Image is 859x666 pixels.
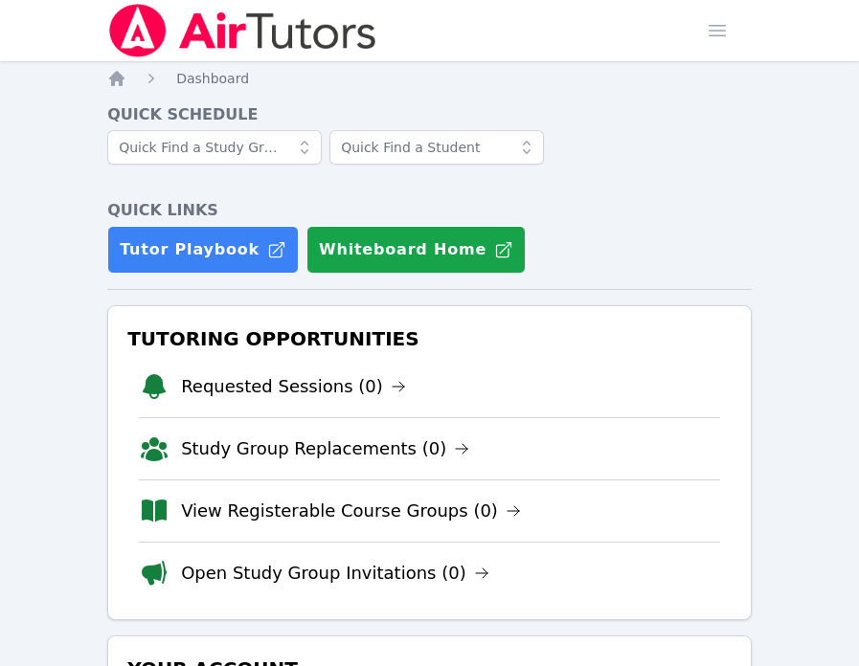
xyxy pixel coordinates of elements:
[181,560,489,587] a: Open Study Group Invitations (0)
[107,226,299,274] a: Tutor Playbook
[107,199,752,222] h4: Quick Links
[176,71,249,86] span: Dashboard
[107,69,752,88] nav: Breadcrumb
[181,498,521,524] a: View Registerable Course Groups (0)
[306,226,526,274] button: Whiteboard Home
[176,69,249,88] a: Dashboard
[124,322,735,356] h3: Tutoring Opportunities
[107,130,322,165] input: Quick Find a Study Group
[329,130,544,165] input: Quick Find a Student
[181,373,406,400] a: Requested Sessions (0)
[107,103,752,126] h4: Quick Schedule
[181,435,469,462] a: Study Group Replacements (0)
[107,4,378,57] img: Air Tutors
